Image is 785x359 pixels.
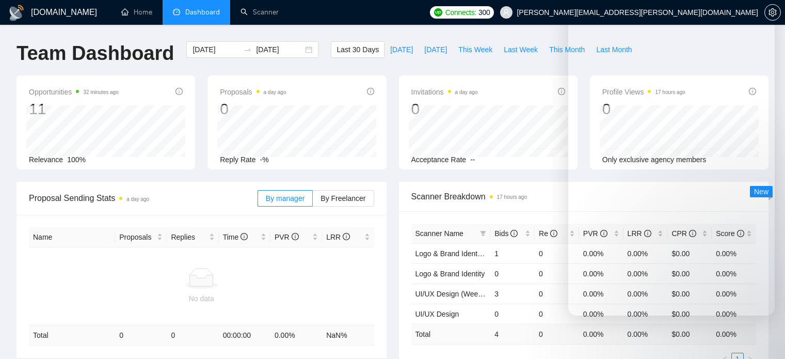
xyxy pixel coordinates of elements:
td: 0 [535,284,579,304]
span: Opportunities [29,86,119,98]
th: Replies [167,227,218,247]
span: 100% [67,155,86,164]
span: setting [765,8,780,17]
iframe: Intercom live chat [750,324,775,349]
span: info-circle [292,233,299,240]
span: [DATE] [424,44,447,55]
span: swap-right [244,45,252,54]
input: Start date [193,44,239,55]
td: 0.00 % [623,324,668,344]
td: 0 [535,243,579,263]
td: Total [411,324,491,344]
img: upwork-logo.png [434,8,442,17]
span: user [503,9,510,16]
span: Scanner Breakdown [411,190,757,203]
span: By manager [266,194,305,202]
iframe: Intercom live chat [568,10,775,316]
td: 4 [490,324,535,344]
input: End date [256,44,303,55]
span: dashboard [173,8,180,15]
span: This Month [549,44,585,55]
a: searchScanner [241,8,279,17]
span: -% [260,155,269,164]
span: 300 [478,7,490,18]
span: info-circle [558,88,565,95]
span: Re [539,229,557,238]
td: 0 [535,263,579,284]
span: Proposal Sending Stats [29,192,258,205]
td: 1 [490,243,535,263]
a: setting [764,8,781,17]
td: 0 [535,304,579,324]
span: Proposals [119,231,155,243]
td: 0.00 % [712,324,756,344]
td: $ 0.00 [667,324,712,344]
span: info-circle [367,88,374,95]
span: info-circle [241,233,248,240]
time: 32 minutes ago [83,89,118,95]
span: Replies [171,231,206,243]
time: a day ago [126,196,149,202]
button: This Month [543,41,590,58]
time: a day ago [264,89,286,95]
button: This Week [453,41,498,58]
span: This Week [458,44,492,55]
span: Time [223,233,248,241]
span: filter [478,226,488,241]
td: Total [29,325,115,346]
button: setting [764,4,781,21]
img: logo [8,5,25,21]
a: Logo & Brand Identity (Weekdays) [415,249,525,258]
div: 0 [220,99,286,119]
span: info-circle [343,233,350,240]
span: [DATE] [390,44,413,55]
a: Logo & Brand Identity [415,270,485,278]
div: 0 [411,99,478,119]
div: 11 [29,99,119,119]
button: [DATE] [419,41,453,58]
button: [DATE] [385,41,419,58]
span: Relevance [29,155,63,164]
span: Reply Rate [220,155,255,164]
span: to [244,45,252,54]
td: 0.00 % [270,325,322,346]
div: No data [33,293,370,304]
span: Connects: [445,7,476,18]
a: homeHome [121,8,152,17]
button: Last Week [498,41,543,58]
td: 00:00:00 [219,325,270,346]
td: 0 [490,263,535,284]
td: 0 [115,325,167,346]
time: a day ago [455,89,478,95]
span: Invitations [411,86,478,98]
td: 3 [490,284,535,304]
span: By Freelancer [321,194,365,202]
span: info-circle [510,230,518,237]
span: info-circle [175,88,183,95]
th: Name [29,227,115,247]
a: UI/UX Design (Weekdays) [415,290,500,298]
span: info-circle [550,230,557,237]
span: Dashboard [185,8,220,17]
span: Proposals [220,86,286,98]
button: Last 30 Days [331,41,385,58]
span: Bids [494,229,518,238]
span: filter [480,230,486,237]
time: 17 hours ago [497,194,527,200]
td: 0 [535,324,579,344]
span: PVR [275,233,299,241]
span: Last Week [504,44,538,55]
td: 0.00 % [579,324,623,344]
td: 0 [167,325,218,346]
span: Acceptance Rate [411,155,467,164]
span: LRR [326,233,350,241]
span: Last 30 Days [337,44,379,55]
h1: Team Dashboard [17,41,174,66]
span: -- [470,155,475,164]
a: UI/UX Design [415,310,459,318]
th: Proposals [115,227,167,247]
td: NaN % [322,325,374,346]
span: Scanner Name [415,229,463,238]
td: 0 [490,304,535,324]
